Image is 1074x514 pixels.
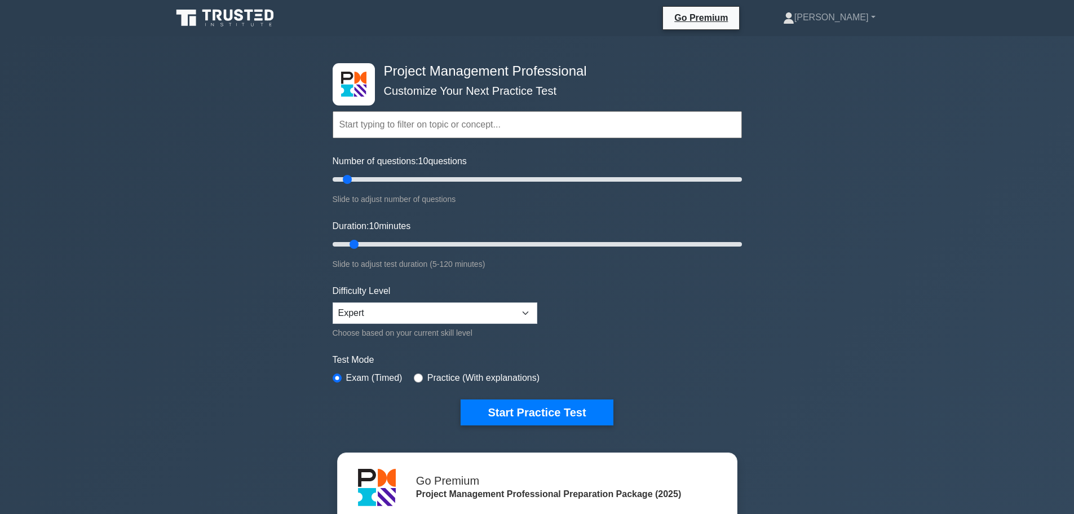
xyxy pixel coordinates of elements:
[333,111,742,138] input: Start typing to filter on topic or concept...
[379,63,687,80] h4: Project Management Professional
[461,399,613,425] button: Start Practice Test
[668,11,735,25] a: Go Premium
[346,371,403,385] label: Exam (Timed)
[333,257,742,271] div: Slide to adjust test duration (5-120 minutes)
[333,326,537,340] div: Choose based on your current skill level
[427,371,540,385] label: Practice (With explanations)
[333,192,742,206] div: Slide to adjust number of questions
[369,221,379,231] span: 10
[333,219,411,233] label: Duration: minutes
[756,6,903,29] a: [PERSON_NAME]
[333,155,467,168] label: Number of questions: questions
[333,284,391,298] label: Difficulty Level
[333,353,742,367] label: Test Mode
[418,156,428,166] span: 10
